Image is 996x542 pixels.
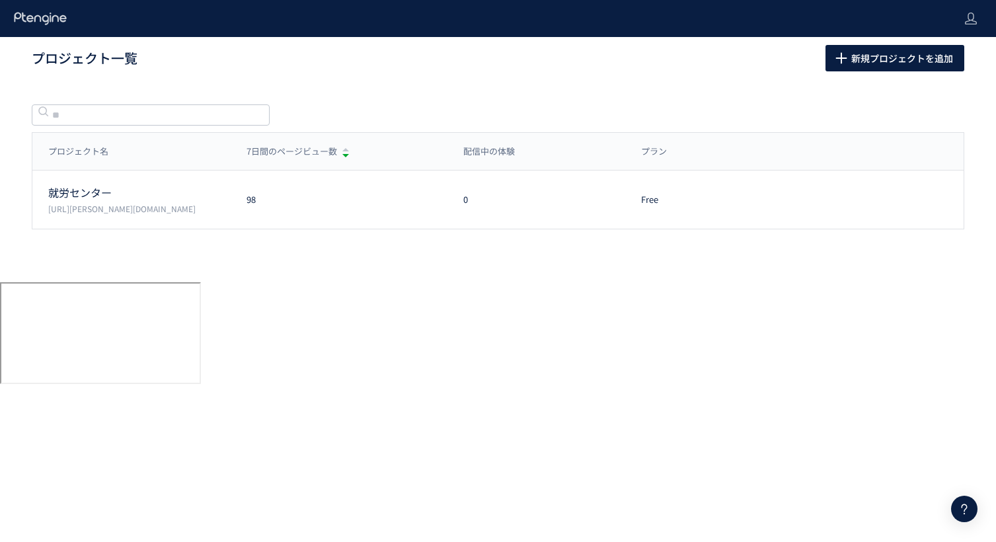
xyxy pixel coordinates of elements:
[625,194,765,206] div: Free
[641,145,667,158] span: プラン
[447,194,625,206] div: 0
[48,185,231,200] p: 就労センター
[48,145,108,158] span: プロジェクト名
[825,45,964,71] button: 新規プロジェクトを追加
[231,194,447,206] div: 98
[32,49,796,68] h1: プロジェクト一覧
[463,145,515,158] span: 配信中の体験
[247,145,337,158] span: 7日間のページビュー数
[851,45,953,71] span: 新規プロジェクトを追加
[48,203,231,214] p: https://shuro-center.com/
